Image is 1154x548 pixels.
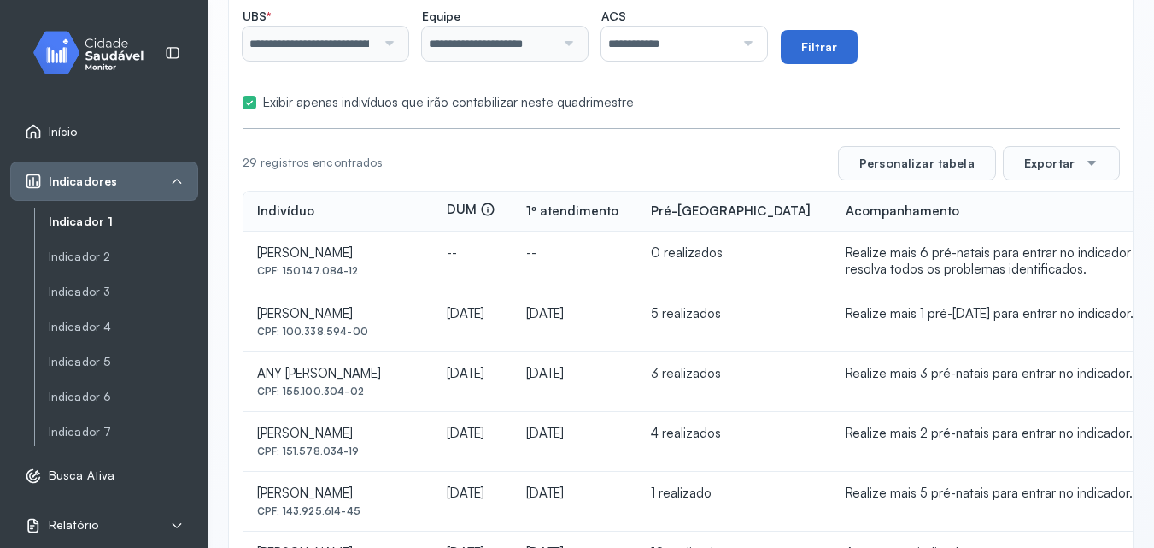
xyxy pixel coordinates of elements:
[447,366,499,382] div: [DATE]
[49,211,198,233] a: Indicador 1
[447,306,499,322] div: [DATE]
[257,245,419,262] div: [PERSON_NAME]
[846,203,959,220] div: Acompanhamento
[49,215,198,229] a: Indicador 1
[49,246,198,268] a: Indicador 2
[25,468,184,485] a: Busca Ativa
[18,27,172,78] img: monitor.svg
[651,426,819,442] div: 4 realizados
[526,245,624,262] div: --
[49,281,198,303] a: Indicador 3
[49,174,117,189] span: Indicadores
[526,203,618,220] div: 1º atendimento
[257,306,419,322] div: [PERSON_NAME]
[447,202,495,221] div: DUM
[49,316,198,338] a: Indicador 4
[651,366,819,382] div: 3 realizados
[49,285,198,299] a: Indicador 3
[1003,146,1120,180] button: Exportar
[49,320,198,334] a: Indicador 4
[526,426,624,442] div: [DATE]
[49,518,98,533] span: Relatório
[49,386,198,408] a: Indicador 6
[257,486,419,502] div: [PERSON_NAME]
[49,425,198,439] a: Indicador 7
[651,245,819,262] div: 0 realizados
[49,421,198,443] a: Indicador 7
[526,306,624,322] div: [DATE]
[49,468,114,483] span: Busca Ativa
[651,203,811,220] div: Pré-[GEOGRAPHIC_DATA]
[838,146,996,180] button: Personalizar tabela
[49,390,198,404] a: Indicador 6
[257,505,419,517] div: CPF: 143.925.614-45
[257,203,314,220] div: Indivíduo
[781,30,858,64] button: Filtrar
[25,123,184,140] a: Início
[447,245,499,262] div: --
[257,386,419,398] div: CPF: 155.100.304-02
[526,486,624,502] div: [DATE]
[447,426,499,442] div: [DATE]
[651,486,819,502] div: 1 realizado
[601,9,626,24] span: ACS
[257,426,419,442] div: [PERSON_NAME]
[243,156,383,170] div: 29 registros encontrados
[257,326,419,338] div: CPF: 100.338.594-00
[257,366,419,382] div: ANY [PERSON_NAME]
[526,366,624,382] div: [DATE]
[49,125,78,139] span: Início
[651,306,819,322] div: 5 realizados
[243,9,271,24] span: UBS
[447,486,499,502] div: [DATE]
[263,95,634,111] label: Exibir apenas indivíduos que irão contabilizar neste quadrimestre
[257,265,419,277] div: CPF: 150.147.084-12
[257,445,419,457] div: CPF: 151.578.034-19
[49,351,198,373] a: Indicador 5
[422,9,460,24] span: Equipe
[49,355,198,369] a: Indicador 5
[49,250,198,264] a: Indicador 2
